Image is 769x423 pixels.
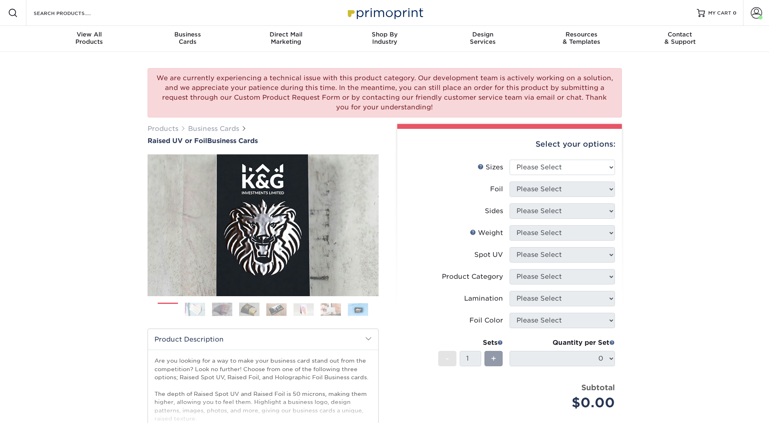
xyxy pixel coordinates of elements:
[138,31,237,45] div: Cards
[516,393,615,412] div: $0.00
[631,31,729,45] div: & Support
[40,31,139,45] div: Products
[733,10,737,16] span: 0
[148,137,379,145] a: Raised UV or FoilBusiness Cards
[40,31,139,38] span: View All
[148,329,378,350] h2: Product Description
[148,68,622,117] div: We are currently experiencing a technical issue with this product category. Our development team ...
[490,184,503,194] div: Foil
[185,302,205,316] img: Business Cards 02
[438,338,503,348] div: Sets
[581,383,615,392] strong: Subtotal
[446,352,449,365] span: -
[708,10,731,17] span: MY CART
[434,26,532,52] a: DesignServices
[464,294,503,303] div: Lamination
[237,31,335,38] span: Direct Mail
[148,125,178,132] a: Products
[148,137,207,145] span: Raised UV or Foil
[434,31,532,45] div: Services
[348,303,368,316] img: Business Cards 08
[335,31,434,38] span: Shop By
[442,272,503,282] div: Product Category
[335,31,434,45] div: Industry
[404,129,615,160] div: Select your options:
[40,26,139,52] a: View AllProducts
[344,4,425,21] img: Primoprint
[532,31,631,45] div: & Templates
[434,31,532,38] span: Design
[212,302,232,316] img: Business Cards 03
[510,338,615,348] div: Quantity per Set
[474,250,503,260] div: Spot UV
[237,31,335,45] div: Marketing
[148,137,379,145] h1: Business Cards
[138,26,237,52] a: BusinessCards
[470,228,503,238] div: Weight
[631,31,729,38] span: Contact
[631,26,729,52] a: Contact& Support
[138,31,237,38] span: Business
[188,125,239,132] a: Business Cards
[237,26,335,52] a: Direct MailMarketing
[478,162,503,172] div: Sizes
[266,303,287,316] img: Business Cards 05
[532,31,631,38] span: Resources
[532,26,631,52] a: Resources& Templates
[239,302,259,316] img: Business Cards 04
[33,8,112,18] input: SEARCH PRODUCTS.....
[485,206,503,216] div: Sides
[469,316,503,325] div: Foil Color
[335,26,434,52] a: Shop ByIndustry
[158,300,178,320] img: Business Cards 01
[321,303,341,316] img: Business Cards 07
[491,352,496,365] span: +
[293,303,314,316] img: Business Cards 06
[148,110,379,341] img: Raised UV or Foil 01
